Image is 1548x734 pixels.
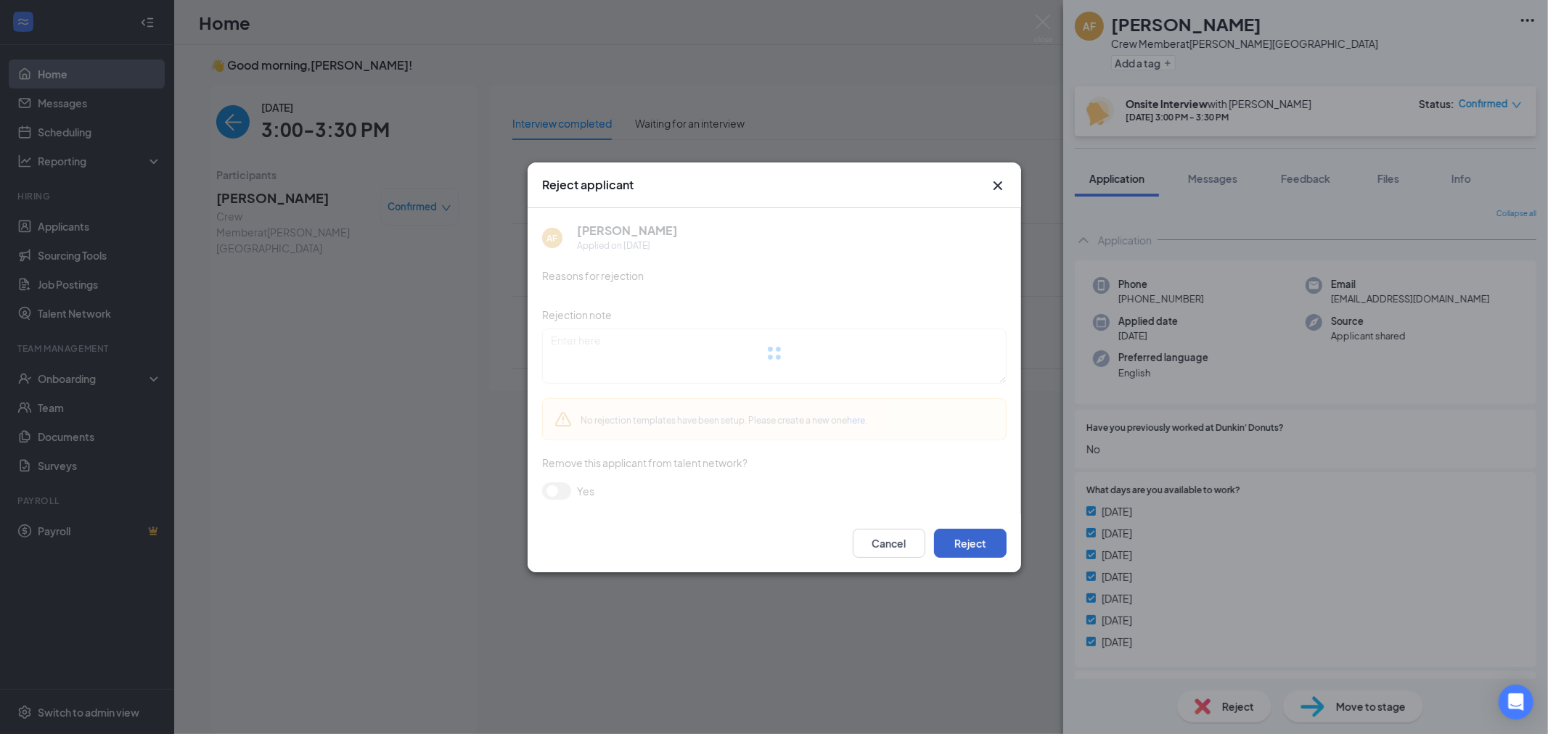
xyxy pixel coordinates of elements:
[934,529,1007,558] button: Reject
[1499,685,1533,719] div: Open Intercom Messenger
[989,177,1007,194] svg: Cross
[989,177,1007,194] button: Close
[853,529,925,558] button: Cancel
[542,177,634,193] h3: Reject applicant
